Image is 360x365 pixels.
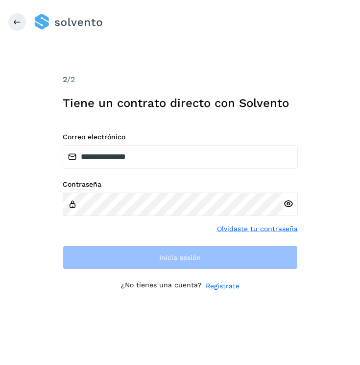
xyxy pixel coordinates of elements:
[121,281,202,291] p: ¿No tienes una cuenta?
[63,133,298,141] label: Correo electrónico
[159,254,201,261] span: Inicia sesión
[63,74,298,86] div: /2
[206,281,240,291] a: Regístrate
[217,224,298,234] a: Olvidaste tu contraseña
[63,96,298,110] h1: Tiene un contrato directo con Solvento
[63,180,298,189] label: Contraseña
[63,246,298,269] button: Inicia sesión
[63,75,67,84] span: 2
